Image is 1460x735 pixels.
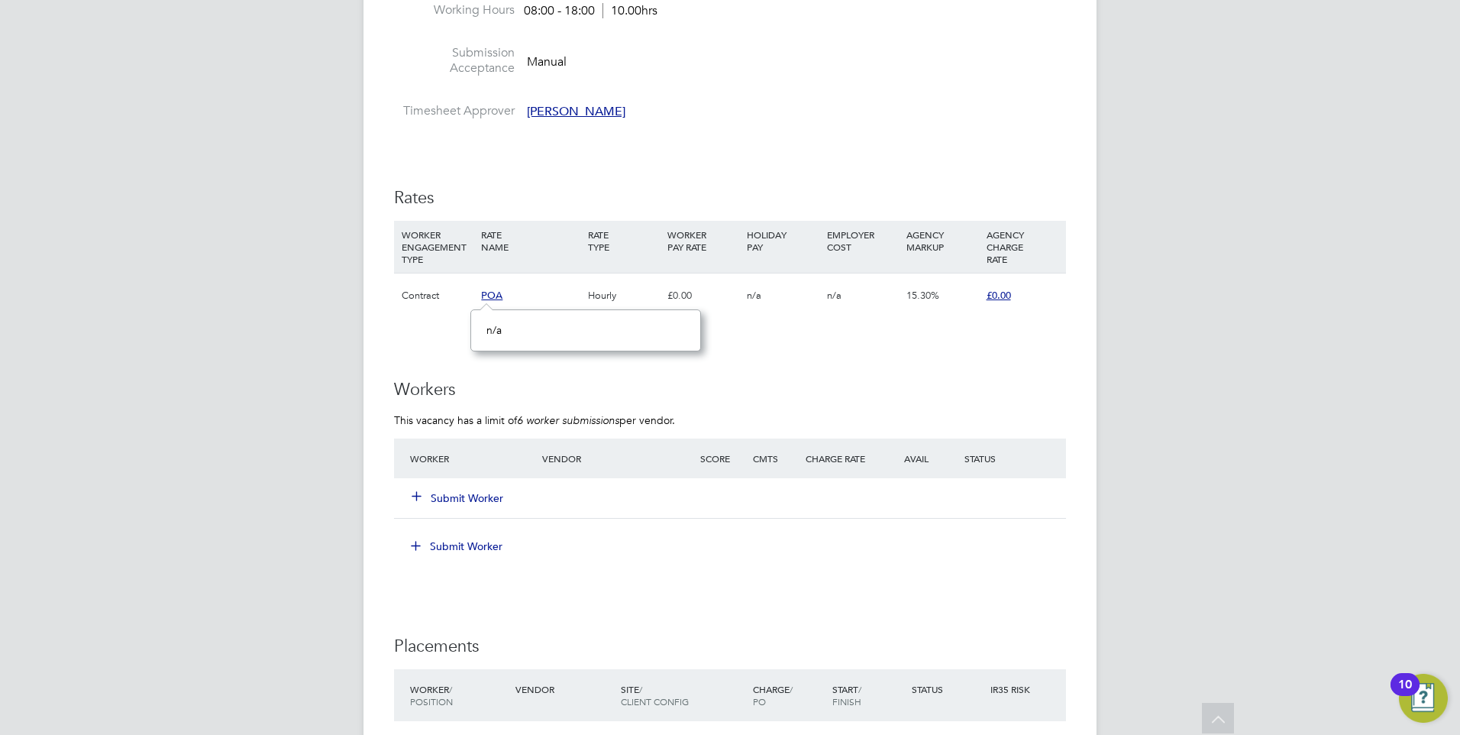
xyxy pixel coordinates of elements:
[486,323,502,337] span: n/a
[398,221,477,273] div: WORKER ENGAGEMENT TYPE
[829,675,908,715] div: Start
[987,289,1011,302] span: £0.00
[406,675,512,715] div: Worker
[410,683,453,707] span: / Position
[524,3,657,19] div: 08:00 - 18:00
[749,445,802,472] div: Cmts
[749,675,829,715] div: Charge
[1399,674,1448,723] button: Open Resource Center, 10 new notifications
[961,445,1066,472] div: Status
[602,3,657,18] span: 10.00hrs
[406,445,538,472] div: Worker
[477,221,583,261] div: RATE NAME
[394,636,1066,658] h3: Placements
[903,221,982,261] div: AGENCY MARKUP
[517,413,619,427] em: 6 worker submissions
[696,445,749,472] div: Score
[617,675,749,715] div: Site
[802,445,881,472] div: Charge Rate
[743,221,822,261] div: HOLIDAY PAY
[1398,685,1412,704] div: 10
[987,675,1039,703] div: IR35 Risk
[481,289,502,302] span: POA
[538,445,696,472] div: Vendor
[394,2,515,18] label: Working Hours
[398,274,477,318] div: Contract
[823,221,903,261] div: EMPLOYER COST
[983,221,1062,273] div: AGENCY CHARGE RATE
[584,274,664,318] div: Hourly
[412,491,504,506] button: Submit Worker
[394,45,515,77] label: Submission Acceptance
[881,445,961,472] div: Avail
[394,103,515,119] label: Timesheet Approver
[400,534,515,559] button: Submit Worker
[527,53,567,69] span: Manual
[664,274,743,318] div: £0.00
[584,221,664,261] div: RATE TYPE
[908,675,987,703] div: Status
[664,221,743,261] div: WORKER PAY RATE
[512,675,617,703] div: Vendor
[832,683,861,707] span: / Finish
[753,683,793,707] span: / PO
[747,289,761,302] span: n/a
[394,187,1066,209] h3: Rates
[394,379,1066,401] h3: Workers
[621,683,689,707] span: / Client Config
[394,413,1066,427] p: This vacancy has a limit of per vendor.
[827,289,841,302] span: n/a
[527,104,625,119] span: [PERSON_NAME]
[906,289,939,302] span: 15.30%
